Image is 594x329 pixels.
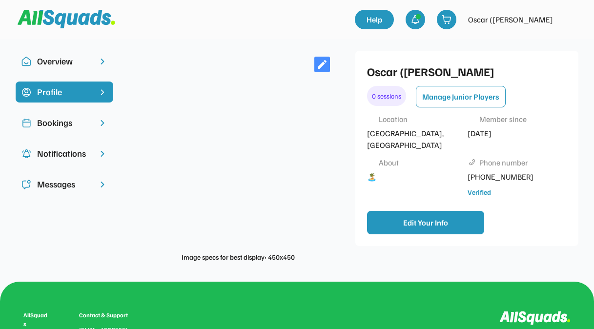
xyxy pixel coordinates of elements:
img: chevron-right.svg [98,149,107,159]
img: yH5BAEAAAAALAAAAAABAAEAAAIBRAA7 [367,115,376,123]
button: Edit Your Info [367,211,484,234]
div: Overview [37,55,92,68]
img: chevron-right%20copy%203.svg [98,87,107,97]
img: Squad%20Logo.svg [18,10,115,28]
img: Icon%20copy%2015.svg [21,87,31,97]
img: shopping-cart-01%20%281%29.svg [442,15,451,24]
div: Oscar ([PERSON_NAME] [468,14,553,25]
div: Messages [37,178,92,191]
img: bell-03%20%281%29.svg [410,15,420,24]
img: Icon%20copy%2010.svg [21,57,31,66]
div: AllSquads [23,311,50,329]
div: [GEOGRAPHIC_DATA], [GEOGRAPHIC_DATA] [367,127,462,151]
div: About [379,157,399,168]
div: Location [379,113,408,125]
img: yH5BAEAAAAALAAAAAABAAEAAAIBRAA7 [559,10,578,29]
img: chevron-right.svg [98,180,107,189]
img: yH5BAEAAAAALAAAAAABAAEAAAIBRAA7 [468,115,476,123]
div: Image specs for best display: 450x450 [182,252,295,262]
img: chevron-right.svg [98,118,107,128]
div: Notifications [37,147,92,160]
div: [DATE] [468,127,562,139]
img: Icon%20copy%204.svg [21,149,31,159]
div: Member since [479,113,527,125]
div: Verified [468,187,491,197]
img: Icon%20copy%202.svg [21,118,31,128]
div: [PHONE_NUMBER] [468,171,562,183]
div: 🏝️ [367,171,462,183]
div: Bookings [37,116,92,129]
div: Contact & Support [79,311,140,320]
div: 0 sessions [367,86,406,106]
img: Icon%20copy%205.svg [21,180,31,189]
div: Oscar ([PERSON_NAME] [367,62,562,80]
img: Logo%20inverted.svg [499,311,571,325]
button: Manage Junior Players [416,86,506,107]
a: Help [355,10,394,29]
div: Profile [37,85,92,99]
div: Phone number [479,157,528,168]
img: yH5BAEAAAAALAAAAAABAAEAAAIBRAA7 [367,158,376,167]
img: chevron-right.svg [98,57,107,66]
